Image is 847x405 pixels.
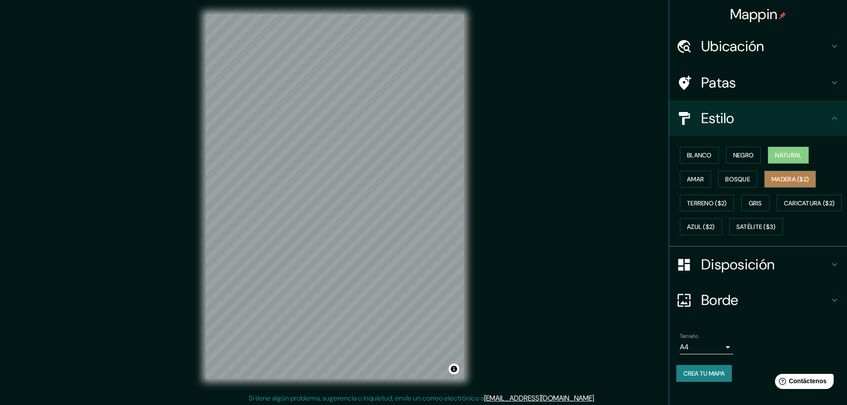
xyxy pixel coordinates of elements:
button: Terreno ($2) [680,195,734,212]
button: Gris [741,195,770,212]
font: . [597,393,598,403]
font: Amar [687,175,704,183]
img: pin-icon.png [779,12,786,19]
button: Activar o desactivar atribución [449,364,459,374]
button: Blanco [680,147,719,164]
font: Terreno ($2) [687,199,727,207]
button: Negro [726,147,761,164]
div: Patas [669,65,847,100]
button: Azul ($2) [680,218,722,235]
button: Bosque [718,171,757,188]
font: Azul ($2) [687,223,715,231]
font: Bosque [725,175,750,183]
div: Ubicación [669,28,847,64]
button: Madera ($2) [764,171,816,188]
font: Ubicación [701,37,764,56]
font: Estilo [701,109,735,128]
font: Negro [733,151,754,159]
button: Caricatura ($2) [777,195,842,212]
font: Gris [749,199,762,207]
font: A4 [680,342,689,352]
font: Mappin [730,5,778,24]
canvas: Mapa [206,14,464,379]
div: A4 [680,340,733,354]
button: Natural [768,147,809,164]
div: Disposición [669,247,847,282]
font: Caricatura ($2) [784,199,835,207]
font: . [594,393,595,403]
iframe: Lanzador de widgets de ayuda [768,370,837,395]
font: Borde [701,291,739,309]
font: Patas [701,73,736,92]
font: Natural [775,151,802,159]
font: Crea tu mapa [683,369,725,377]
font: . [595,393,597,403]
button: Crea tu mapa [676,365,732,382]
div: Borde [669,282,847,318]
font: Madera ($2) [771,175,809,183]
button: Satélite ($3) [729,218,783,235]
button: Amar [680,171,711,188]
div: Estilo [669,100,847,136]
font: Disposición [701,255,775,274]
a: [EMAIL_ADDRESS][DOMAIN_NAME] [484,393,594,403]
font: Blanco [687,151,712,159]
font: Satélite ($3) [736,223,776,231]
font: Si tiene algún problema, sugerencia o inquietud, envíe un correo electrónico a [249,393,484,403]
font: Tamaño [680,333,698,340]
